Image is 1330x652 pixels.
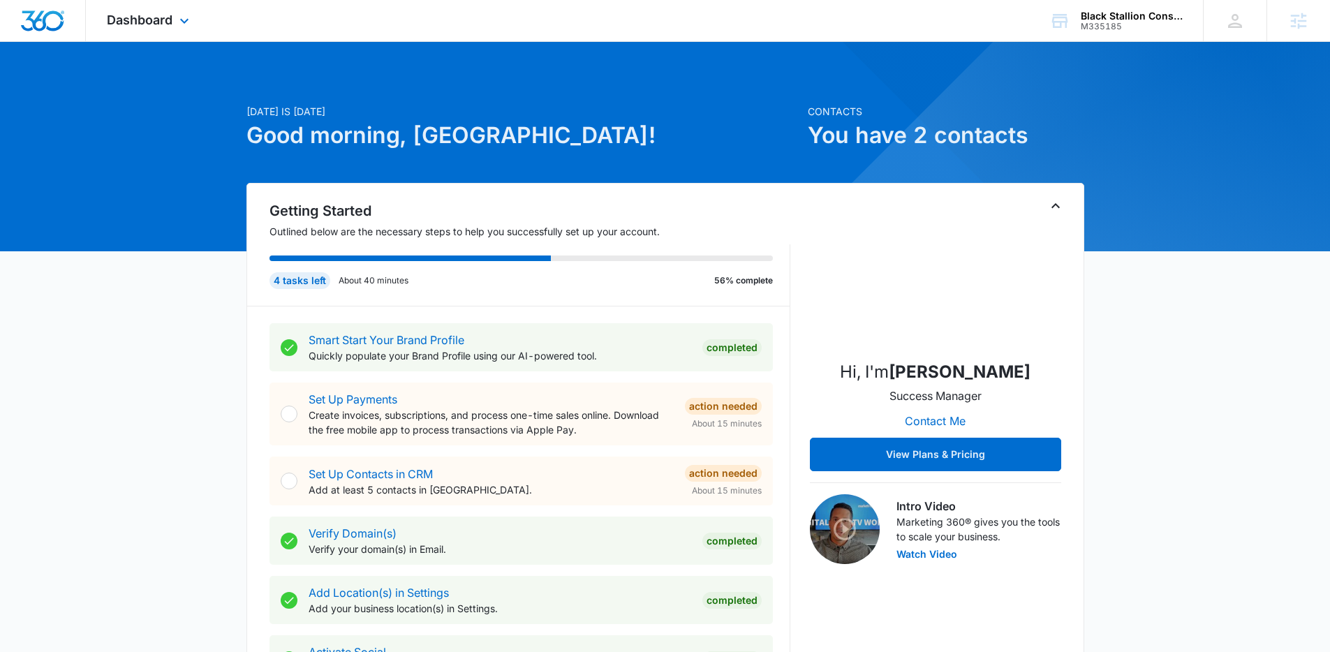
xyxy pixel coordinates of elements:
[866,209,1005,348] img: Madison Hocknell
[692,484,762,497] span: About 15 minutes
[309,467,433,481] a: Set Up Contacts in CRM
[269,200,790,221] h2: Getting Started
[107,13,172,27] span: Dashboard
[38,81,49,92] img: tab_domain_overview_orange.svg
[53,82,125,91] div: Domain Overview
[808,119,1084,152] h1: You have 2 contacts
[702,339,762,356] div: Completed
[246,119,799,152] h1: Good morning, [GEOGRAPHIC_DATA]!
[714,274,773,287] p: 56% complete
[896,498,1061,514] h3: Intro Video
[891,404,980,438] button: Contact Me
[896,549,957,559] button: Watch Video
[154,82,235,91] div: Keywords by Traffic
[309,348,691,363] p: Quickly populate your Brand Profile using our AI-powered tool.
[1081,22,1183,31] div: account id
[1047,198,1064,214] button: Toggle Collapse
[840,360,1030,385] p: Hi, I'm
[139,81,150,92] img: tab_keywords_by_traffic_grey.svg
[309,526,397,540] a: Verify Domain(s)
[896,514,1061,544] p: Marketing 360® gives you the tools to scale your business.
[1081,10,1183,22] div: account name
[269,224,790,239] p: Outlined below are the necessary steps to help you successfully set up your account.
[269,272,330,289] div: 4 tasks left
[39,22,68,34] div: v 4.0.25
[309,408,674,437] p: Create invoices, subscriptions, and process one-time sales online. Download the free mobile app t...
[810,494,880,564] img: Intro Video
[889,362,1030,382] strong: [PERSON_NAME]
[889,387,982,404] p: Success Manager
[339,274,408,287] p: About 40 minutes
[309,482,674,497] p: Add at least 5 contacts in [GEOGRAPHIC_DATA].
[685,465,762,482] div: Action Needed
[22,36,34,47] img: website_grey.svg
[309,542,691,556] p: Verify your domain(s) in Email.
[246,104,799,119] p: [DATE] is [DATE]
[692,417,762,430] span: About 15 minutes
[810,438,1061,471] button: View Plans & Pricing
[309,333,464,347] a: Smart Start Your Brand Profile
[22,22,34,34] img: logo_orange.svg
[702,533,762,549] div: Completed
[685,398,762,415] div: Action Needed
[309,586,449,600] a: Add Location(s) in Settings
[702,592,762,609] div: Completed
[36,36,154,47] div: Domain: [DOMAIN_NAME]
[309,392,397,406] a: Set Up Payments
[309,601,691,616] p: Add your business location(s) in Settings.
[808,104,1084,119] p: Contacts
